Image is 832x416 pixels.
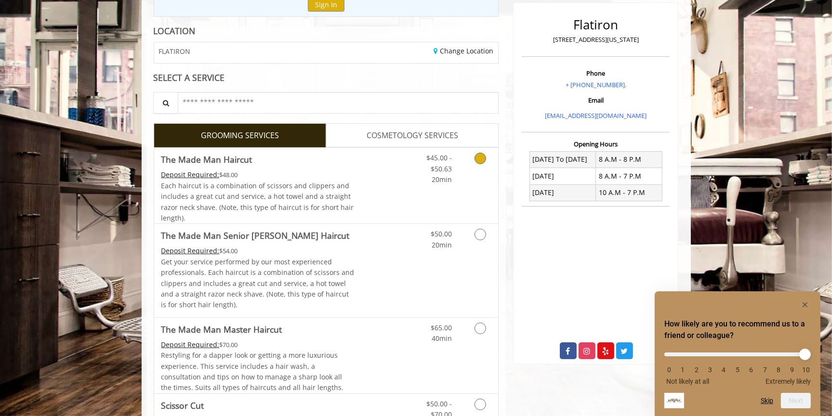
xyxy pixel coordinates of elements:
[161,229,350,242] b: The Made Man Senior [PERSON_NAME] Haircut
[161,399,204,412] b: Scissor Cut
[596,168,662,184] td: 8 A.M - 7 P.M
[432,240,452,249] span: 20min
[434,46,493,55] a: Change Location
[426,153,452,173] span: $45.00 - $50.63
[664,366,674,374] li: 0
[161,257,355,311] p: Get your service performed by our most experienced professionals. Each haircut is a combination o...
[161,170,220,179] span: This service needs some Advance to be paid before we block your appointment
[664,299,811,408] div: How likely are you to recommend us to a friend or colleague? Select an option from 0 to 10, with ...
[161,153,252,166] b: The Made Man Haircut
[154,73,499,82] div: SELECT A SERVICE
[566,80,626,89] a: + [PHONE_NUMBER].
[705,366,715,374] li: 3
[524,97,667,104] h3: Email
[746,366,756,374] li: 6
[161,351,344,392] span: Restyling for a dapper look or getting a more luxurious experience. This service includes a hair ...
[760,366,770,374] li: 7
[161,169,355,180] div: $48.00
[524,70,667,77] h3: Phone
[161,339,355,350] div: $70.00
[664,318,811,341] h2: How likely are you to recommend us to a friend or colleague? Select an option from 0 to 10, with ...
[522,141,670,147] h3: Opening Hours
[154,25,196,37] b: LOCATION
[596,151,662,168] td: 8 A.M - 8 P.M
[161,246,220,255] span: This service needs some Advance to be paid before we block your appointment
[431,323,452,332] span: $65.00
[431,229,452,238] span: $50.00
[781,393,811,408] button: Next question
[529,184,596,201] td: [DATE]
[524,35,667,45] p: [STREET_ADDRESS][US_STATE]
[432,334,452,343] span: 40min
[159,48,191,55] span: FLATIRON
[596,184,662,201] td: 10 A.M - 7 P.M
[761,397,773,404] button: Skip
[524,18,667,32] h2: Flatiron
[733,366,742,374] li: 5
[545,111,647,120] a: [EMAIL_ADDRESS][DOMAIN_NAME]
[799,299,811,311] button: Hide survey
[529,168,596,184] td: [DATE]
[161,340,220,349] span: This service needs some Advance to be paid before we block your appointment
[766,377,811,385] span: Extremely likely
[666,377,709,385] span: Not likely at all
[153,92,178,114] button: Service Search
[678,366,687,374] li: 1
[201,130,279,142] span: GROOMING SERVICES
[801,366,811,374] li: 10
[774,366,783,374] li: 8
[161,181,354,222] span: Each haircut is a combination of scissors and clippers and includes a great cut and service, a ho...
[161,246,355,256] div: $54.00
[529,151,596,168] td: [DATE] To [DATE]
[692,366,701,374] li: 2
[788,366,797,374] li: 9
[719,366,729,374] li: 4
[367,130,458,142] span: COSMETOLOGY SERVICES
[432,175,452,184] span: 20min
[161,323,282,336] b: The Made Man Master Haircut
[664,345,811,385] div: How likely are you to recommend us to a friend or colleague? Select an option from 0 to 10, with ...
